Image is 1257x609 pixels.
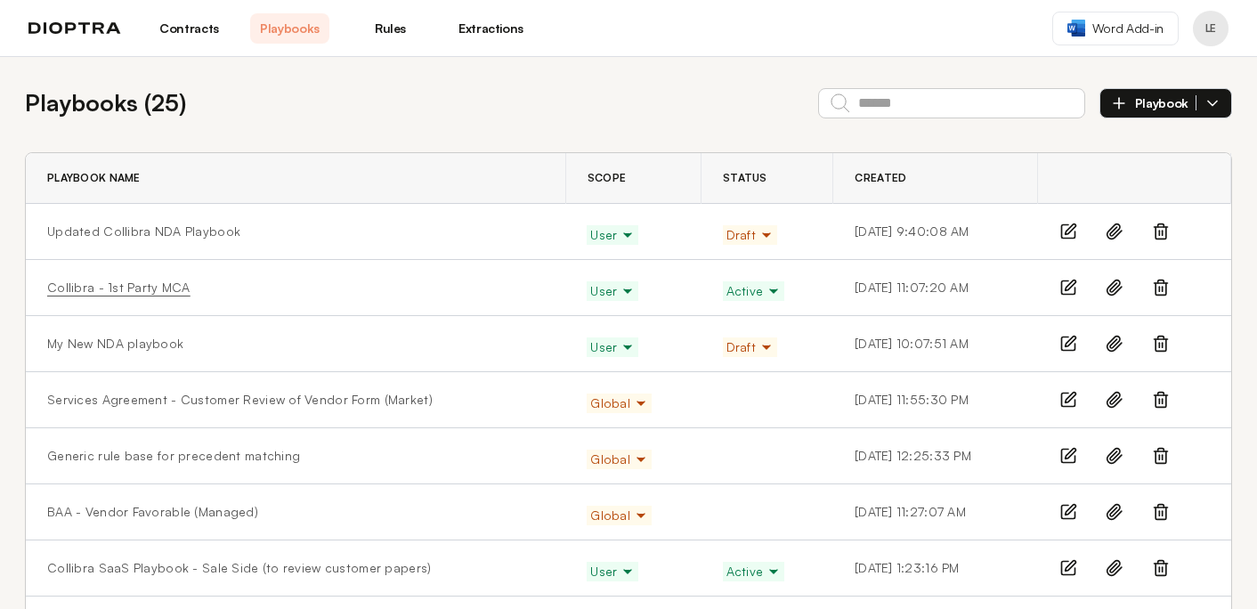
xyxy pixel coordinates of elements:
a: Collibra - 1st Party MCA [47,279,191,296]
span: Status [723,171,767,185]
span: Global [590,394,648,412]
button: User [587,281,638,301]
img: word [1067,20,1085,37]
a: Word Add-in [1052,12,1179,45]
span: Draft [726,226,774,244]
a: Services Agreement - Customer Review of Vendor Form (Market) [47,391,433,409]
span: Playbook Name [47,171,141,185]
a: Collibra SaaS Playbook - Sale Side (to review customer papers) [47,559,431,577]
span: Word Add-in [1092,20,1164,37]
a: Playbooks [250,13,329,44]
span: User [590,563,635,581]
button: Active [723,281,785,301]
button: User [587,225,638,245]
td: [DATE] 9:40:08 AM [833,204,1038,260]
button: Playbook [1099,88,1232,118]
img: logo [28,22,121,35]
button: Global [587,506,652,525]
span: User [590,338,635,356]
button: Draft [723,337,777,357]
td: [DATE] 11:27:07 AM [833,484,1038,540]
a: Extractions [451,13,531,44]
button: Global [587,450,652,469]
a: Rules [351,13,430,44]
a: Updated Collibra NDA Playbook [47,223,240,240]
a: My New NDA playbook [47,335,183,353]
span: Active [726,563,782,581]
a: BAA - Vendor Favorable (Managed) [47,503,258,521]
span: Draft [726,338,774,356]
span: Active [726,282,782,300]
button: Global [587,394,652,413]
span: Created [855,171,906,185]
td: [DATE] 11:07:20 AM [833,260,1038,316]
button: Active [723,562,785,581]
h2: Playbooks ( 25 ) [25,85,186,120]
button: Profile menu [1193,11,1229,46]
td: [DATE] 11:55:30 PM [833,372,1038,428]
td: [DATE] 10:07:51 AM [833,316,1038,372]
span: User [590,282,635,300]
span: Playbook [1135,95,1196,111]
a: Generic rule base for precedent matching [47,447,300,465]
button: User [587,337,638,357]
button: User [587,562,638,581]
td: [DATE] 12:25:33 PM [833,428,1038,484]
span: User [590,226,635,244]
button: Draft [723,225,777,245]
span: Global [590,451,648,468]
span: Global [590,507,648,524]
td: [DATE] 1:23:16 PM [833,540,1038,597]
span: Scope [588,171,626,185]
a: Contracts [150,13,229,44]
